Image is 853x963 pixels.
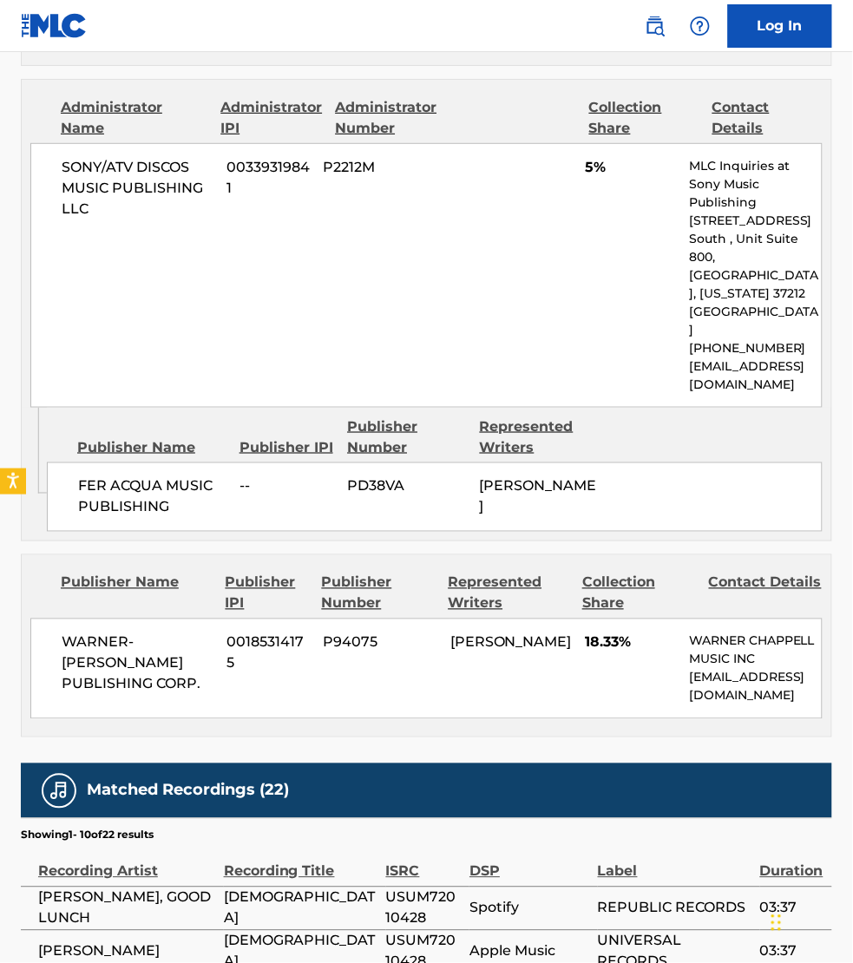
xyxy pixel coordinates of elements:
[226,157,310,199] span: 00339319841
[449,573,570,614] div: Represented Writers
[689,669,822,705] p: [EMAIL_ADDRESS][DOMAIN_NAME]
[224,843,377,882] div: Recording Title
[62,632,213,695] span: WARNER-[PERSON_NAME] PUBLISHING CORP.
[645,16,666,36] img: search
[38,941,215,962] span: [PERSON_NAME]
[760,941,823,962] span: 03:37
[760,843,823,882] div: Duration
[324,157,437,178] span: P2212M
[585,157,676,178] span: 5%
[21,828,154,843] p: Showing 1 - 10 of 22 results
[689,339,822,357] p: [PHONE_NUMBER]
[598,898,751,919] span: REPUBLIC RECORDS
[87,781,289,801] h5: Matched Recordings (22)
[220,97,322,139] div: Administrator IPI
[469,898,589,919] span: Spotify
[712,97,823,139] div: Contact Details
[689,632,822,669] p: WARNER CHAPPELL MUSIC INC
[689,357,822,394] p: [EMAIL_ADDRESS][DOMAIN_NAME]
[689,303,822,339] p: [GEOGRAPHIC_DATA]
[386,888,462,929] span: USUM72010428
[335,97,445,139] div: Administrator Number
[771,897,782,949] div: Drag
[38,843,215,882] div: Recording Artist
[239,476,334,497] span: --
[226,573,309,614] div: Publisher IPI
[239,437,335,458] div: Publisher IPI
[38,888,215,929] span: [PERSON_NAME], GOOD LUNCH
[450,634,572,651] span: [PERSON_NAME]
[480,416,599,458] div: Represented Writers
[21,13,88,38] img: MLC Logo
[598,843,751,882] div: Label
[582,573,696,614] div: Collection Share
[480,478,597,515] span: [PERSON_NAME]
[77,437,226,458] div: Publisher Name
[589,97,699,139] div: Collection Share
[689,212,822,266] p: [STREET_ADDRESS] South , Unit Suite 800,
[49,781,69,802] img: Matched Recordings
[322,573,436,614] div: Publisher Number
[689,266,822,303] p: [GEOGRAPHIC_DATA], [US_STATE] 37212
[226,632,310,674] span: 00185314175
[61,573,213,614] div: Publisher Name
[728,4,832,48] a: Log In
[760,898,823,919] span: 03:37
[324,632,437,653] span: P94075
[347,416,466,458] div: Publisher Number
[709,573,823,614] div: Contact Details
[638,9,673,43] a: Public Search
[766,880,853,963] iframe: Chat Widget
[348,476,467,497] span: PD38VA
[386,843,462,882] div: ISRC
[62,157,213,219] span: SONY/ATV DISCOS MUSIC PUBLISHING LLC
[224,888,377,929] span: [DEMOGRAPHIC_DATA]
[78,476,226,518] span: FER ACQUA MUSIC PUBLISHING
[469,941,589,962] span: Apple Music
[61,97,207,139] div: Administrator Name
[689,157,822,212] p: MLC Inquiries at Sony Music Publishing
[683,9,718,43] div: Help
[469,843,589,882] div: DSP
[690,16,711,36] img: help
[585,632,676,653] span: 18.33%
